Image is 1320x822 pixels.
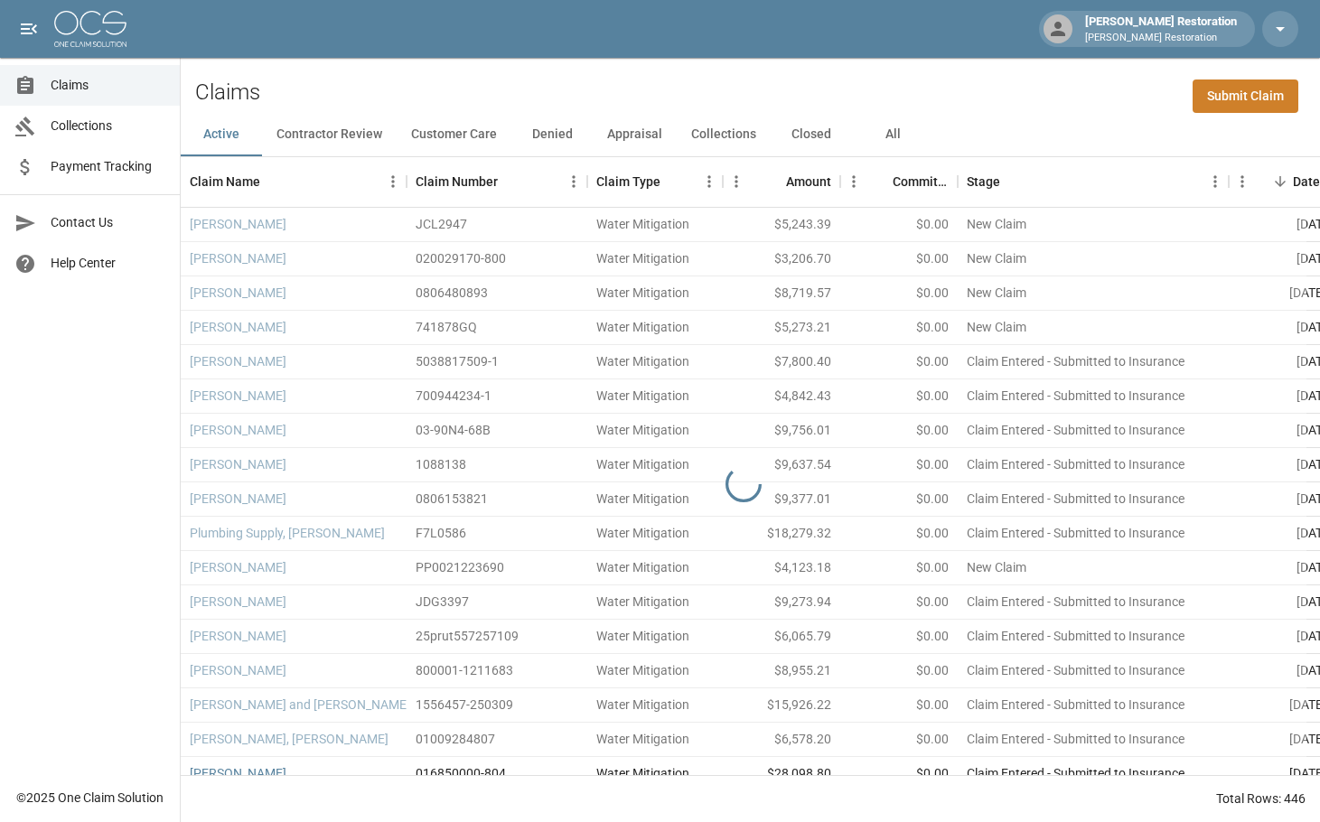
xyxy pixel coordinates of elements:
[840,156,958,207] div: Committed Amount
[852,113,933,156] button: All
[181,113,1320,156] div: dynamic tabs
[967,156,1000,207] div: Stage
[181,113,262,156] button: Active
[723,156,840,207] div: Amount
[181,156,407,207] div: Claim Name
[195,79,260,106] h2: Claims
[867,169,893,194] button: Sort
[262,113,397,156] button: Contractor Review
[397,113,511,156] button: Customer Care
[723,168,750,195] button: Menu
[786,156,831,207] div: Amount
[11,11,47,47] button: open drawer
[958,156,1229,207] div: Stage
[660,169,686,194] button: Sort
[379,168,407,195] button: Menu
[407,156,587,207] div: Claim Number
[596,156,660,207] div: Claim Type
[51,117,165,135] span: Collections
[511,113,593,156] button: Denied
[1078,13,1244,45] div: [PERSON_NAME] Restoration
[416,764,506,782] div: 016850000-804
[840,168,867,195] button: Menu
[54,11,126,47] img: ocs-logo-white-transparent.png
[190,764,286,782] a: [PERSON_NAME]
[498,169,523,194] button: Sort
[416,156,498,207] div: Claim Number
[1085,31,1237,46] p: [PERSON_NAME] Restoration
[593,113,677,156] button: Appraisal
[1216,789,1306,808] div: Total Rows: 446
[771,113,852,156] button: Closed
[761,169,786,194] button: Sort
[16,789,164,807] div: © 2025 One Claim Solution
[51,213,165,232] span: Contact Us
[1193,79,1298,113] a: Submit Claim
[967,764,1184,782] div: Claim Entered - Submitted to Insurance
[190,156,260,207] div: Claim Name
[51,76,165,95] span: Claims
[260,169,286,194] button: Sort
[893,156,949,207] div: Committed Amount
[1202,168,1229,195] button: Menu
[1229,168,1256,195] button: Menu
[696,168,723,195] button: Menu
[1000,169,1025,194] button: Sort
[560,168,587,195] button: Menu
[51,157,165,176] span: Payment Tracking
[587,156,723,207] div: Claim Type
[596,764,689,782] div: Water Mitigation
[1268,169,1293,194] button: Sort
[840,757,958,791] div: $0.00
[723,757,840,791] div: $28,098.80
[51,254,165,273] span: Help Center
[677,113,771,156] button: Collections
